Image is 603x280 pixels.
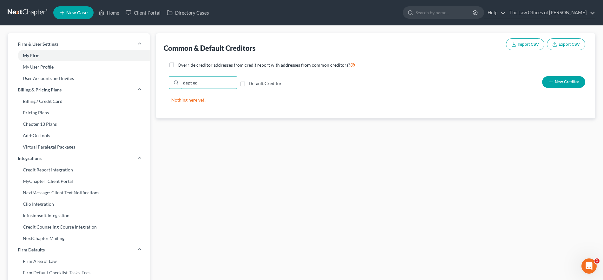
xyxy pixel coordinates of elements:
span: Import CSV [518,42,539,47]
a: Add-On Tools [8,130,150,141]
a: My User Profile [8,61,150,73]
span: Firm & User Settings [18,41,58,47]
span: Integrations [18,155,42,162]
span: 1 [594,258,600,263]
a: Home [95,7,122,18]
span: New Case [66,10,88,15]
a: Firm Default Checklist, Tasks, Fees [8,267,150,278]
a: My Firm [8,50,150,61]
a: Billing / Credit Card [8,96,150,107]
a: Chapter 13 Plans [8,118,150,130]
input: Search by name... [416,7,474,18]
div: Common & Default Creditors [164,43,256,53]
input: Quick Search [181,77,237,89]
a: Client Portal [122,7,164,18]
button: New Creditor [542,76,585,88]
a: Help [484,7,506,18]
iframe: Intercom live chat [581,258,597,274]
a: MyChapter: Client Portal [8,176,150,187]
span: Firm Defaults [18,247,45,253]
a: Infusionsoft Integration [8,210,150,221]
label: Default Creditor [249,80,282,87]
a: Firm Defaults [8,244,150,256]
span: Billing & Pricing Plans [18,87,62,93]
a: NextMessage: Client Text Notifications [8,187,150,198]
a: Credit Report Integration [8,164,150,176]
a: Integrations [8,153,150,164]
a: Virtual Paralegal Packages [8,141,150,153]
a: Pricing Plans [8,107,150,118]
a: User Accounts and Invites [8,73,150,84]
a: Directory Cases [164,7,212,18]
a: Firm Area of Law [8,256,150,267]
a: NextChapter Mailing [8,233,150,244]
p: Nothing here yet! [171,97,580,103]
button: Import CSV [506,38,544,50]
span: New Creditor [555,80,579,85]
button: Export CSV [547,38,585,50]
span: Override creditor addresses from credit report with addresses from common creditors? [178,62,350,68]
a: Firm & User Settings [8,38,150,50]
a: Credit Counseling Course Integration [8,221,150,233]
a: Clio Integration [8,198,150,210]
a: The Law Offices of [PERSON_NAME] [506,7,595,18]
a: Billing & Pricing Plans [8,84,150,96]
